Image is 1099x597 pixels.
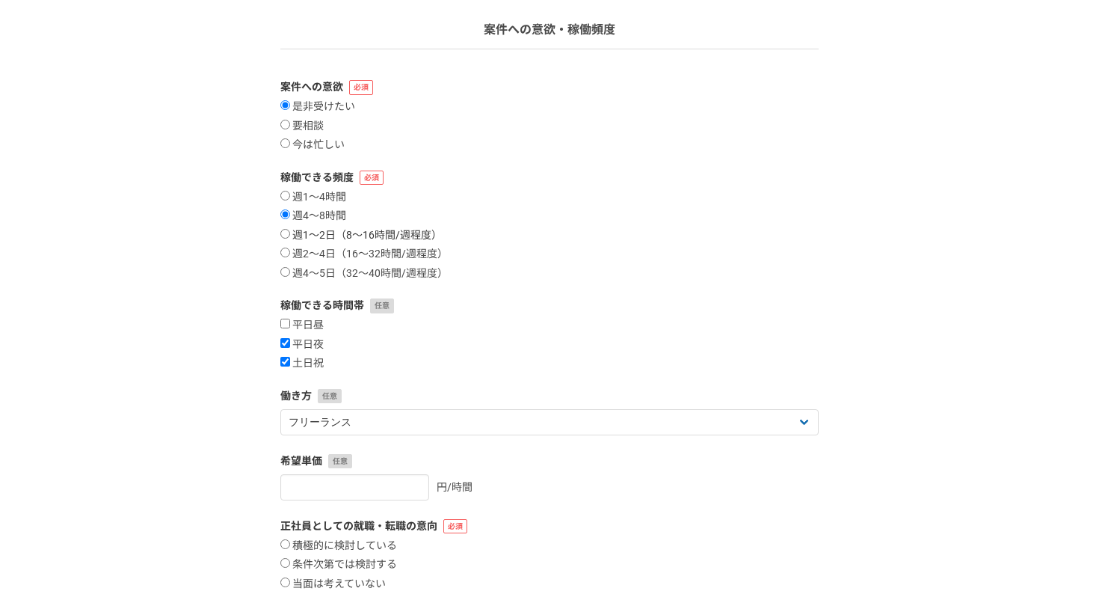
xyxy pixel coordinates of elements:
input: 平日昼 [280,319,290,328]
label: 土日祝 [280,357,324,370]
label: 週1〜2日（8〜16時間/週程度） [280,229,442,242]
input: 要相談 [280,120,290,129]
label: 稼働できる頻度 [280,170,819,186]
input: 是非受けたい [280,100,290,110]
label: 案件への意欲 [280,79,819,95]
label: 稼働できる時間帯 [280,298,819,313]
label: 週2〜4日（16〜32時間/週程度） [280,248,448,261]
label: 週4〜8時間 [280,209,346,223]
input: 週4〜8時間 [280,209,290,219]
input: 週2〜4日（16〜32時間/週程度） [280,248,290,257]
label: 平日昼 [280,319,324,332]
input: 当面は考えていない [280,578,290,587]
input: 積極的に検討している [280,539,290,549]
input: 週4〜5日（32〜40時間/週程度） [280,267,290,277]
input: 条件次第では検討する [280,558,290,568]
input: 今は忙しい [280,138,290,148]
label: 積極的に検討している [280,539,397,553]
label: 今は忙しい [280,138,345,152]
span: 円/時間 [437,481,472,493]
input: 週1〜2日（8〜16時間/週程度） [280,229,290,239]
label: 正社員としての就職・転職の意向 [280,518,819,534]
input: 土日祝 [280,357,290,367]
label: 働き方 [280,388,819,404]
label: 平日夜 [280,338,324,352]
label: 週1〜4時間 [280,191,346,204]
input: 平日夜 [280,338,290,348]
label: 週4〜5日（32〜40時間/週程度） [280,267,448,281]
label: 是非受けたい [280,100,355,114]
label: 要相談 [280,120,324,133]
label: 当面は考えていない [280,578,386,591]
label: 条件次第では検討する [280,558,397,572]
p: 案件への意欲・稼働頻度 [484,21,615,39]
label: 希望単価 [280,453,819,469]
input: 週1〜4時間 [280,191,290,200]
